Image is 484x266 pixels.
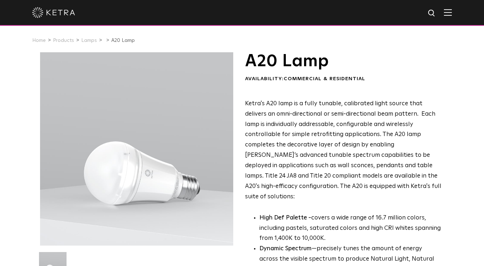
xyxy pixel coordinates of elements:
a: A20 Lamp [111,38,135,43]
a: Products [53,38,74,43]
img: Hamburger%20Nav.svg [444,9,452,16]
span: Ketra's A20 lamp is a fully tunable, calibrated light source that delivers an omni-directional or... [245,101,441,200]
p: covers a wide range of 16.7 million colors, including pastels, saturated colors and high CRI whit... [259,213,442,244]
img: search icon [427,9,436,18]
strong: High Def Palette - [259,215,311,221]
h1: A20 Lamp [245,52,442,70]
a: Home [32,38,46,43]
strong: Dynamic Spectrum [259,246,312,252]
div: Availability: [245,76,442,83]
span: Commercial & Residential [284,76,365,81]
img: ketra-logo-2019-white [32,7,75,18]
a: Lamps [81,38,97,43]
